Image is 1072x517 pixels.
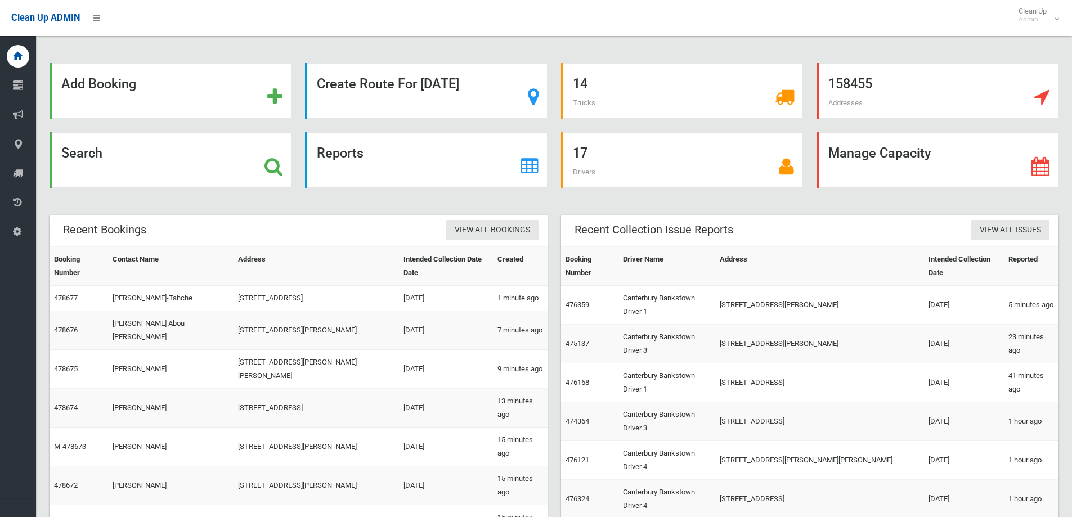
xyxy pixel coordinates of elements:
[108,466,234,505] td: [PERSON_NAME]
[715,363,924,402] td: [STREET_ADDRESS]
[54,442,86,451] a: M-478673
[817,63,1058,119] a: 158455 Addresses
[61,76,136,92] strong: Add Booking
[561,63,803,119] a: 14 Trucks
[715,441,924,480] td: [STREET_ADDRESS][PERSON_NAME][PERSON_NAME]
[618,402,715,441] td: Canterbury Bankstown Driver 3
[618,325,715,363] td: Canterbury Bankstown Driver 3
[1004,363,1058,402] td: 41 minutes ago
[54,403,78,412] a: 478674
[573,98,595,107] span: Trucks
[715,286,924,325] td: [STREET_ADDRESS][PERSON_NAME]
[561,247,619,286] th: Booking Number
[493,389,548,428] td: 13 minutes ago
[924,325,1003,363] td: [DATE]
[234,247,399,286] th: Address
[1004,441,1058,480] td: 1 hour ago
[924,247,1003,286] th: Intended Collection Date
[234,350,399,389] td: [STREET_ADDRESS][PERSON_NAME][PERSON_NAME]
[828,145,931,161] strong: Manage Capacity
[618,286,715,325] td: Canterbury Bankstown Driver 1
[493,428,548,466] td: 15 minutes ago
[399,247,493,286] th: Intended Collection Date Date
[54,294,78,302] a: 478677
[561,219,747,241] header: Recent Collection Issue Reports
[50,132,291,188] a: Search
[108,247,234,286] th: Contact Name
[11,12,80,23] span: Clean Up ADMIN
[493,466,548,505] td: 15 minutes ago
[399,466,493,505] td: [DATE]
[54,481,78,489] a: 478672
[715,402,924,441] td: [STREET_ADDRESS]
[234,428,399,466] td: [STREET_ADDRESS][PERSON_NAME]
[108,428,234,466] td: [PERSON_NAME]
[399,428,493,466] td: [DATE]
[1004,247,1058,286] th: Reported
[399,286,493,311] td: [DATE]
[566,494,589,503] a: 476324
[399,311,493,350] td: [DATE]
[493,247,548,286] th: Created
[828,98,863,107] span: Addresses
[566,339,589,348] a: 475137
[305,63,547,119] a: Create Route For [DATE]
[50,63,291,119] a: Add Booking
[715,325,924,363] td: [STREET_ADDRESS][PERSON_NAME]
[715,247,924,286] th: Address
[573,145,587,161] strong: 17
[317,76,459,92] strong: Create Route For [DATE]
[573,168,595,176] span: Drivers
[817,132,1058,188] a: Manage Capacity
[493,286,548,311] td: 1 minute ago
[1013,7,1058,24] span: Clean Up
[566,378,589,386] a: 476168
[317,145,364,161] strong: Reports
[561,132,803,188] a: 17 Drivers
[234,311,399,350] td: [STREET_ADDRESS][PERSON_NAME]
[50,247,108,286] th: Booking Number
[399,350,493,389] td: [DATE]
[493,311,548,350] td: 7 minutes ago
[108,389,234,428] td: [PERSON_NAME]
[828,76,872,92] strong: 158455
[234,466,399,505] td: [STREET_ADDRESS][PERSON_NAME]
[54,326,78,334] a: 478676
[924,363,1003,402] td: [DATE]
[618,247,715,286] th: Driver Name
[618,441,715,480] td: Canterbury Bankstown Driver 4
[234,389,399,428] td: [STREET_ADDRESS]
[924,286,1003,325] td: [DATE]
[234,286,399,311] td: [STREET_ADDRESS]
[566,300,589,309] a: 476359
[399,389,493,428] td: [DATE]
[618,363,715,402] td: Canterbury Bankstown Driver 1
[108,350,234,389] td: [PERSON_NAME]
[1004,325,1058,363] td: 23 minutes ago
[1019,15,1047,24] small: Admin
[108,286,234,311] td: [PERSON_NAME]-Tahche
[566,417,589,425] a: 474364
[493,350,548,389] td: 9 minutes ago
[1004,286,1058,325] td: 5 minutes ago
[924,441,1003,480] td: [DATE]
[566,456,589,464] a: 476121
[573,76,587,92] strong: 14
[1004,402,1058,441] td: 1 hour ago
[924,402,1003,441] td: [DATE]
[108,311,234,350] td: [PERSON_NAME] Abou [PERSON_NAME]
[971,220,1049,241] a: View All Issues
[54,365,78,373] a: 478675
[446,220,539,241] a: View All Bookings
[305,132,547,188] a: Reports
[50,219,160,241] header: Recent Bookings
[61,145,102,161] strong: Search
